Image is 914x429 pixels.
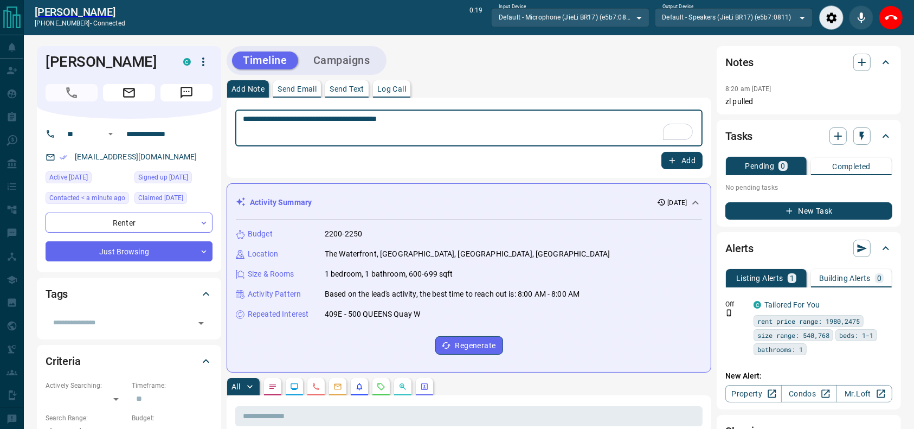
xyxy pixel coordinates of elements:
div: Mute [849,5,873,30]
div: Sat Aug 16 2025 [134,171,213,187]
span: Message [160,84,213,101]
p: All [231,383,240,390]
span: Call [46,84,98,101]
p: The Waterfront, [GEOGRAPHIC_DATA], [GEOGRAPHIC_DATA], [GEOGRAPHIC_DATA] [325,248,610,260]
h2: Notes [725,54,754,71]
button: Timeline [232,52,298,69]
svg: Agent Actions [420,382,429,391]
button: Add [661,152,703,169]
svg: Email Verified [60,153,67,161]
p: Repeated Interest [248,309,308,320]
div: Sat Aug 16 2025 [46,171,129,187]
div: Default - Microphone (JieLi BR17) (e5b7:0811) [491,8,649,27]
a: [PERSON_NAME] [35,5,125,18]
span: Active [DATE] [49,172,88,183]
p: New Alert: [725,370,892,382]
span: beds: 1-1 [839,330,873,341]
svg: Lead Browsing Activity [290,382,299,391]
p: Timeframe: [132,381,213,390]
button: Open [194,316,209,331]
svg: Requests [377,382,385,391]
p: zl pulled [725,96,892,107]
p: Listing Alerts [736,274,783,282]
div: Sat Aug 16 2025 [134,192,213,207]
div: End Call [879,5,903,30]
svg: Calls [312,382,320,391]
div: Criteria [46,348,213,374]
span: Email [103,84,155,101]
a: Tailored For You [764,300,820,309]
button: Campaigns [302,52,381,69]
p: Off [725,299,747,309]
svg: Listing Alerts [355,382,364,391]
span: connected [93,20,125,27]
svg: Opportunities [398,382,407,391]
h2: Tags [46,285,68,303]
span: size range: 540,768 [757,330,829,341]
p: 0 [877,274,881,282]
div: Mon Aug 18 2025 [46,192,129,207]
p: Building Alerts [819,274,871,282]
p: Budget: [132,413,213,423]
p: Actively Searching: [46,381,126,390]
p: 409E - 500 QUEENS Quay W [325,309,420,320]
p: Location [248,248,278,260]
h2: Tasks [725,127,752,145]
p: [DATE] [668,198,687,208]
div: Audio Settings [819,5,844,30]
p: Activity Summary [250,197,312,208]
div: Renter [46,213,213,233]
svg: Notes [268,382,277,391]
div: Default - Speakers (JieLi BR17) (e5b7:0811) [655,8,813,27]
p: 1 bedroom, 1 bathroom, 600-699 sqft [325,268,453,280]
a: Mr.Loft [836,385,892,402]
p: Budget [248,228,273,240]
span: Contacted < a minute ago [49,193,125,203]
label: Input Device [499,3,526,10]
p: 2200-2250 [325,228,362,240]
p: 0:19 [469,5,482,30]
p: No pending tasks [725,180,892,196]
div: Notes [725,49,892,75]
div: Alerts [725,235,892,261]
a: Condos [781,385,837,402]
div: Activity Summary[DATE] [236,193,702,213]
p: Send Text [330,85,364,93]
div: condos.ca [183,58,191,66]
span: rent price range: 1980,2475 [757,316,860,326]
svg: Emails [333,382,342,391]
p: Send Email [278,85,317,93]
div: Tasks [725,123,892,149]
a: [EMAIL_ADDRESS][DOMAIN_NAME] [75,152,197,161]
label: Output Device [662,3,693,10]
div: Just Browsing [46,241,213,261]
button: Open [104,127,117,140]
p: [PHONE_NUMBER] - [35,18,125,28]
svg: Push Notification Only [725,309,733,317]
p: Pending [745,162,775,170]
span: bathrooms: 1 [757,344,803,355]
div: condos.ca [754,301,761,309]
p: Add Note [231,85,265,93]
span: Signed up [DATE] [138,172,188,183]
a: Property [725,385,781,402]
button: New Task [725,202,892,220]
h2: Alerts [725,240,754,257]
span: Claimed [DATE] [138,193,183,203]
button: Regenerate [435,336,503,355]
p: Size & Rooms [248,268,294,280]
div: Tags [46,281,213,307]
p: Activity Pattern [248,289,301,300]
p: 0 [781,162,785,170]
p: 8:20 am [DATE] [725,85,771,93]
p: Completed [832,163,871,170]
p: 1 [790,274,794,282]
p: Log Call [377,85,406,93]
h2: Criteria [46,353,81,370]
p: Based on the lead's activity, the best time to reach out is: 8:00 AM - 8:00 AM [325,289,580,300]
p: Search Range: [46,413,126,423]
h1: [PERSON_NAME] [46,53,167,71]
textarea: To enrich screen reader interactions, please activate Accessibility in Grammarly extension settings [243,114,695,142]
